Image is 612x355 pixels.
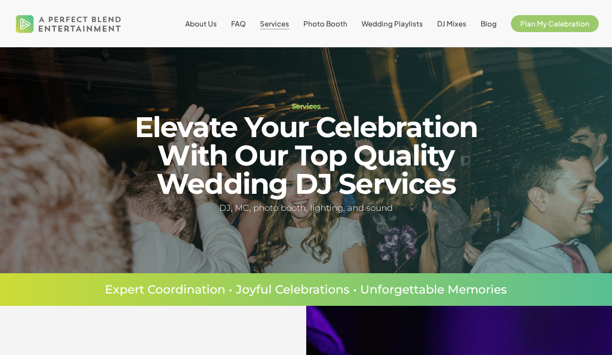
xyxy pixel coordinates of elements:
[13,7,124,41] img: A Perfect Blend Entertainment
[511,20,599,27] a: Plan My Celebration
[362,20,423,27] a: Wedding Playlists
[28,284,584,295] p: Expert Coordination • Joyful Celebrations • Unforgettable Memories
[260,20,289,27] a: Services
[362,19,423,28] span: Wedding Playlists
[125,113,487,198] h2: Elevate Your Celebration With Our Top Quality Wedding DJ Services
[520,19,589,28] span: Plan My Celebration
[437,19,466,28] span: DJ Mixes
[231,20,246,27] a: FAQ
[481,19,497,28] span: Blog
[125,103,487,110] h1: Services
[260,19,289,28] span: Services
[303,19,347,28] span: Photo Booth
[303,20,347,27] a: Photo Booth
[125,201,487,215] h5: DJ, MC, photo booth, lighting, and sound
[481,20,497,27] a: Blog
[185,20,217,27] a: About Us
[437,20,466,27] a: DJ Mixes
[231,19,246,28] span: FAQ
[185,19,217,28] span: About Us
